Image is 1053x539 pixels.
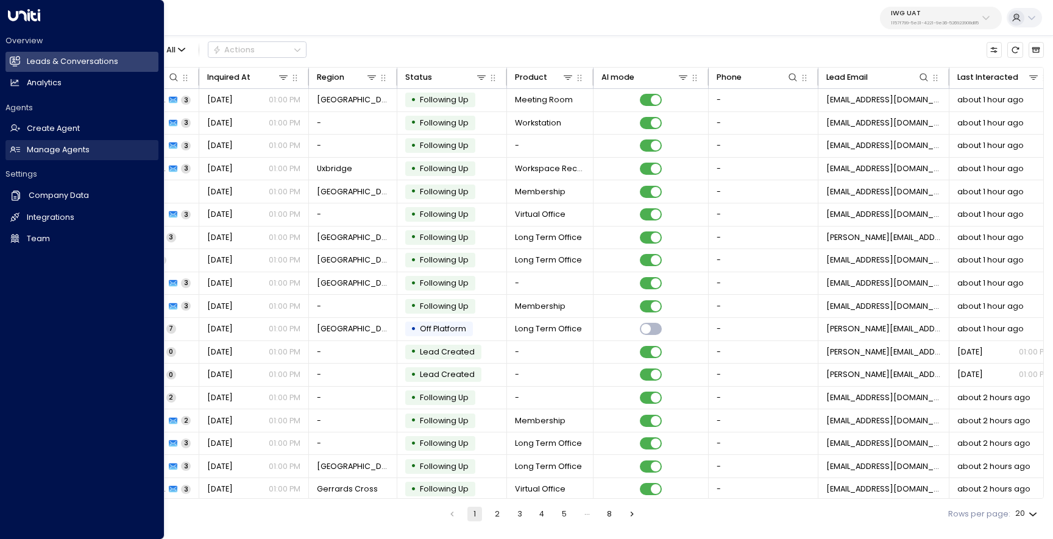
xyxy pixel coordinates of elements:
span: Meeting Room [515,94,573,105]
span: Daniela.Guimaraes@iwgplc.com [826,323,941,334]
span: Following Up [420,392,469,403]
h2: Leads & Conversations [27,56,118,68]
div: Product [515,71,547,84]
span: Following Up [420,209,469,219]
div: Button group with a nested menu [208,41,307,58]
div: • [411,205,416,224]
span: about 1 hour ago [957,163,1024,174]
h2: Settings [5,169,158,180]
span: 3 [181,96,191,105]
button: Go to page 4 [534,507,549,521]
td: - [507,135,594,157]
span: Uxbridge [317,163,352,174]
div: Actions [213,45,255,55]
p: 01:00 PM [269,255,300,266]
span: 7 [166,324,176,333]
div: Lead Email [826,71,931,84]
div: • [411,297,416,315]
span: London [317,461,389,472]
span: about 1 hour ago [957,209,1024,220]
span: Following Up [420,118,469,128]
span: Clermont-Ferrand [317,232,389,243]
span: about 1 hour ago [957,232,1024,243]
span: 3 [181,485,191,494]
nav: pagination navigation [444,507,639,521]
span: Sep 26, 2025 [207,484,233,495]
span: about 1 hour ago [957,118,1024,129]
span: about 1 hour ago [957,255,1024,266]
button: Customize [987,42,1002,57]
span: Sep 26, 2025 [207,140,233,151]
td: - [309,341,397,364]
div: • [411,182,416,201]
div: Inquired At [207,71,290,84]
p: 01:00 PM [269,415,300,426]
td: - [709,409,818,432]
td: - [309,295,397,317]
span: protonclientupdate@smoketest.com [826,415,941,426]
span: Long Term Office [515,323,582,334]
p: 01:00 PM [269,484,300,495]
div: • [411,411,416,430]
div: • [411,136,416,155]
td: - [709,455,818,477]
div: • [411,480,416,499]
button: Archived Leads [1029,42,1044,57]
p: 01:00 PM [269,232,300,243]
div: Last Interacted [957,71,1040,84]
span: iaozaeru@guerrillamailblock.com [826,301,941,312]
span: irgtznxs@guerrillamailblock.com [826,118,941,129]
span: 3 [181,118,191,127]
span: Sep 26, 2025 [207,118,233,129]
div: • [411,342,416,361]
span: Following Up [420,461,469,471]
span: 2 [181,416,191,425]
span: Yesterday [207,323,233,334]
td: - [309,432,397,455]
div: Last Interacted [957,71,1018,84]
span: Sep 26, 2025 [207,232,233,243]
span: 3 [181,462,191,471]
h2: Team [27,233,50,245]
span: Long Term Office [515,438,582,449]
p: 01:00 PM [269,118,300,129]
p: 01:00 PM [269,140,300,151]
p: 01:00 PM [269,163,300,174]
p: 01:00 PM [269,301,300,312]
span: Off Platform [420,323,466,334]
td: - [709,341,818,364]
td: - [507,387,594,409]
span: Following Up [420,186,469,197]
button: page 1 [467,507,482,521]
button: Actions [208,41,307,58]
span: Following Up [420,140,469,150]
div: AI mode [601,71,690,84]
span: Lead Created [420,347,475,357]
span: Sep 26, 2025 [207,461,233,472]
td: - [709,112,818,135]
span: 3 [166,233,176,242]
td: - [709,135,818,157]
a: Manage Agents [5,140,158,160]
span: Yesterday [207,369,233,380]
p: 01:00 PM [269,278,300,289]
div: Product [515,71,575,84]
div: • [411,434,416,453]
div: • [411,274,416,293]
h2: Overview [5,35,158,46]
span: Following Up [420,278,469,288]
span: dbmnpisy@guerrillamailblock.com [826,484,941,495]
p: 1157f799-5e31-4221-9e36-526923908d85 [891,21,979,26]
h2: Integrations [27,212,74,224]
span: about 2 hours ago [957,392,1030,403]
p: 01:00 PM [269,392,300,403]
td: - [709,387,818,409]
td: - [309,203,397,226]
div: AI mode [601,71,634,84]
td: - [709,364,818,386]
div: Status [405,71,488,84]
div: • [411,91,416,110]
td: - [709,478,818,501]
p: 01:00 PM [269,438,300,449]
td: - [507,364,594,386]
